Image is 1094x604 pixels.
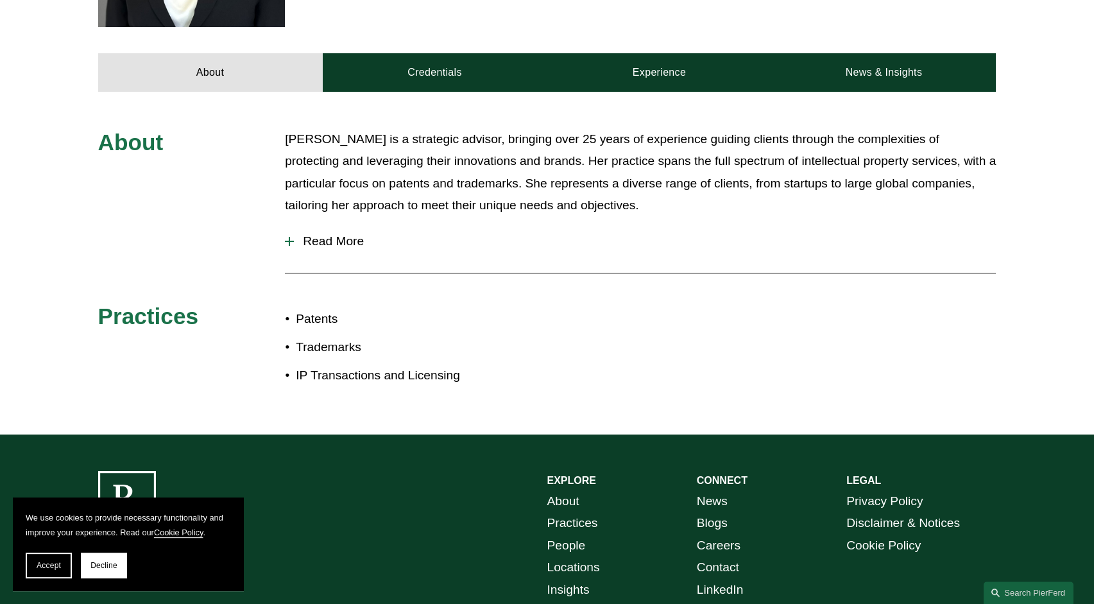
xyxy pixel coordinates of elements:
[98,130,164,155] span: About
[547,512,598,535] a: Practices
[37,561,61,570] span: Accept
[547,475,596,486] strong: EXPLORE
[285,128,996,217] p: [PERSON_NAME] is a strategic advisor, bringing over 25 years of experience guiding clients throug...
[296,308,547,331] p: Patents
[98,304,199,329] span: Practices
[846,475,881,486] strong: LEGAL
[154,528,203,537] a: Cookie Policy
[547,557,600,579] a: Locations
[697,535,740,557] a: Careers
[294,234,996,248] span: Read More
[846,490,923,513] a: Privacy Policy
[547,535,586,557] a: People
[81,553,127,578] button: Decline
[26,553,72,578] button: Accept
[98,53,323,92] a: About
[323,53,547,92] a: Credentials
[846,512,960,535] a: Disclaimer & Notices
[846,535,921,557] a: Cookie Policy
[547,53,772,92] a: Experience
[697,557,739,579] a: Contact
[984,582,1073,604] a: Search this site
[26,510,231,540] p: We use cookies to provide necessary functionality and improve your experience. Read our .
[296,336,547,359] p: Trademarks
[285,225,996,258] button: Read More
[697,475,748,486] strong: CONNECT
[697,490,728,513] a: News
[547,579,590,601] a: Insights
[771,53,996,92] a: News & Insights
[697,579,744,601] a: LinkedIn
[90,561,117,570] span: Decline
[697,512,728,535] a: Blogs
[296,365,547,387] p: IP Transactions and Licensing
[547,490,579,513] a: About
[13,497,244,591] section: Cookie banner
